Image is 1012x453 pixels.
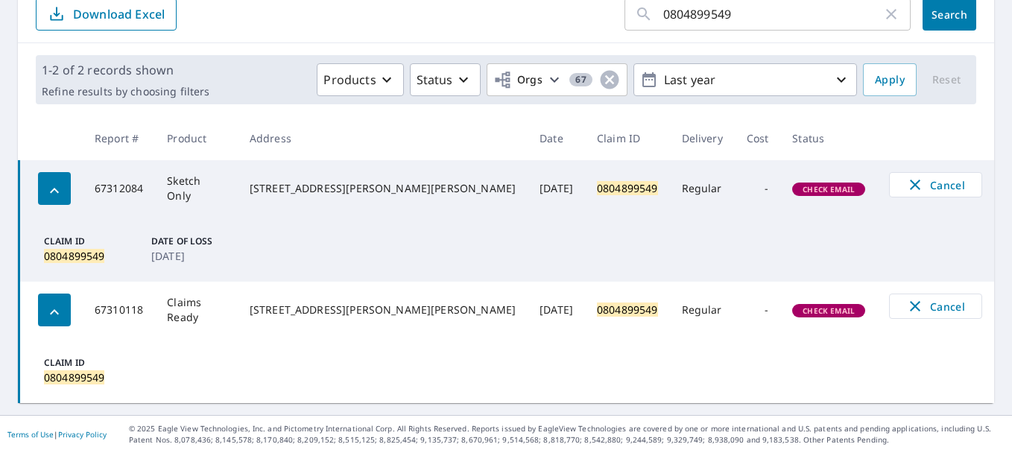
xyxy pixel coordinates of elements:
td: [DATE] [528,282,585,338]
a: Privacy Policy [58,429,107,440]
mark: 0804899549 [44,370,104,384]
td: 67310118 [83,282,155,338]
th: Product [155,116,238,160]
td: [DATE] [528,160,585,217]
div: [STREET_ADDRESS][PERSON_NAME][PERSON_NAME] [250,302,516,317]
p: Last year [658,67,832,93]
td: Regular [670,282,735,338]
th: Delivery [670,116,735,160]
td: Regular [670,160,735,217]
span: Apply [875,71,905,89]
span: Cancel [905,176,967,194]
span: Cancel [905,297,967,315]
p: Products [323,71,376,89]
button: Orgs67 [487,63,627,96]
span: Check Email [794,305,864,316]
p: | [7,430,107,439]
mark: 0804899549 [597,181,658,195]
th: Cost [735,116,781,160]
td: Claims Ready [155,282,238,338]
p: [DATE] [151,248,241,264]
button: Cancel [889,294,982,319]
a: Terms of Use [7,429,54,440]
span: 67 [569,75,592,85]
span: Check Email [794,184,864,194]
td: 67312084 [83,160,155,217]
div: [STREET_ADDRESS][PERSON_NAME][PERSON_NAME] [250,181,516,196]
button: Products [317,63,403,96]
th: Status [780,116,877,160]
p: 1-2 of 2 records shown [42,61,209,79]
td: - [735,160,781,217]
td: - [735,282,781,338]
p: Claim ID [44,235,133,248]
th: Report # [83,116,155,160]
button: Apply [863,63,917,96]
mark: 0804899549 [597,302,658,317]
th: Date [528,116,585,160]
td: Sketch Only [155,160,238,217]
p: Date of Loss [151,235,241,248]
th: Claim ID [585,116,670,160]
p: © 2025 Eagle View Technologies, Inc. and Pictometry International Corp. All Rights Reserved. Repo... [129,423,1005,446]
p: Claim ID [44,356,133,370]
button: Last year [633,63,857,96]
span: Search [934,7,964,22]
th: Address [238,116,528,160]
button: Cancel [889,172,982,197]
mark: 0804899549 [44,249,104,263]
p: Refine results by choosing filters [42,85,209,98]
button: Status [410,63,481,96]
p: Status [417,71,453,89]
p: Download Excel [73,6,165,22]
span: Orgs [493,71,543,89]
